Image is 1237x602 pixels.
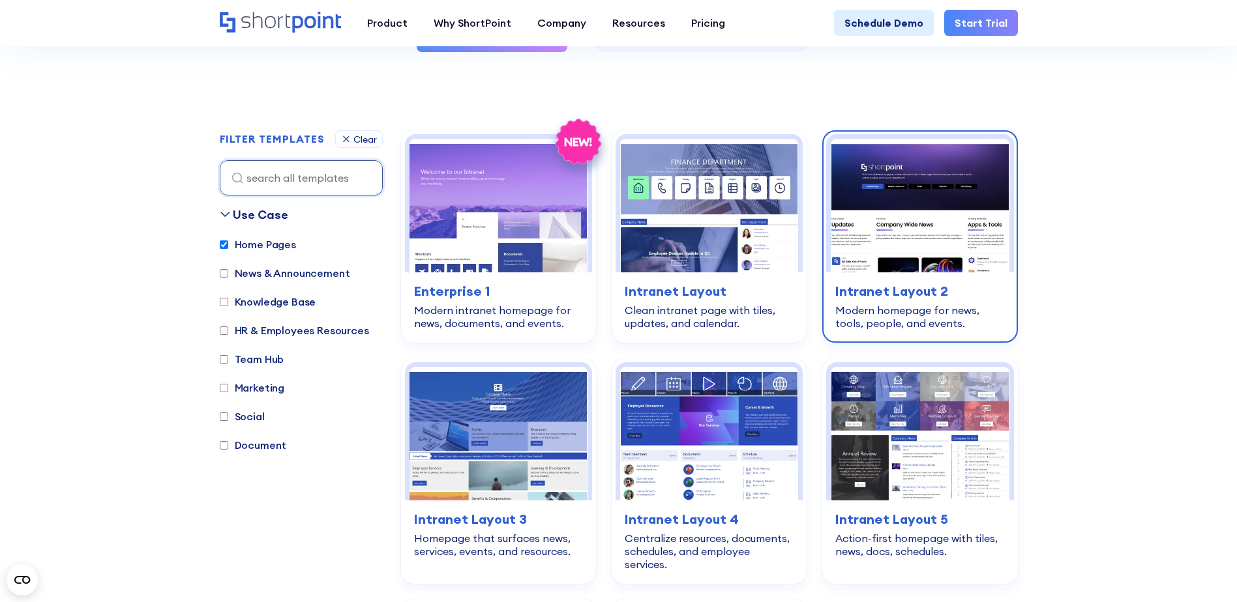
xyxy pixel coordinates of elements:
label: Knowledge Base [220,294,316,309]
label: Team Hub [220,351,284,367]
a: Intranet Layout 4 – Intranet Page Template: Centralize resources, documents, schedules, and emplo... [612,358,807,584]
button: Open CMP widget [7,564,38,595]
img: Intranet Layout 5 – SharePoint Page Template: Action-first homepage with tiles, news, docs, sched... [831,367,1009,500]
h3: Intranet Layout 2 [835,281,1004,301]
a: Product [354,10,421,36]
input: HR & Employees Resources [220,326,228,335]
a: Start Trial [944,10,1018,36]
a: Intranet Layout 5 – SharePoint Page Template: Action-first homepage with tiles, news, docs, sched... [822,358,1017,584]
a: Enterprise 1 – SharePoint Homepage Design: Modern intranet homepage for news, documents, and even... [401,130,596,343]
input: Marketing [220,384,228,392]
h3: Intranet Layout 3 [414,509,583,529]
input: Social [220,412,228,421]
label: Home Pages [220,236,296,252]
input: Team Hub [220,355,228,364]
div: Company [537,15,586,31]
label: News & Announcement [220,265,350,281]
div: Modern homepage for news, tools, people, and events. [835,304,1004,330]
label: Marketing [220,380,285,395]
div: Clear [353,135,377,144]
a: Schedule Demo [834,10,934,36]
div: Use Case [233,206,288,223]
input: Home Pages [220,240,228,249]
a: Why ShortPoint [421,10,524,36]
div: Action-first homepage with tiles, news, docs, schedules. [835,532,1004,558]
input: Knowledge Base [220,298,228,306]
div: Resources [612,15,665,31]
h3: Intranet Layout [625,281,794,301]
label: HR & Employees Resources [220,322,369,338]
iframe: Chat Widget [1002,451,1237,602]
label: Social [220,408,265,424]
div: Centralize resources, documents, schedules, and employee services. [625,532,794,571]
label: Document [220,437,287,453]
div: Why ShortPoint [434,15,511,31]
div: Product [367,15,408,31]
img: Intranet Layout – SharePoint Page Design: Clean intranet page with tiles, updates, and calendar. [620,139,798,272]
a: Intranet Layout – SharePoint Page Design: Clean intranet page with tiles, updates, and calendar.I... [612,130,807,343]
h3: Intranet Layout 4 [625,509,794,529]
input: News & Announcement [220,269,228,278]
img: Enterprise 1 – SharePoint Homepage Design: Modern intranet homepage for news, documents, and events. [410,139,588,272]
h3: Enterprise 1 [414,281,583,301]
a: Resources [599,10,678,36]
div: Modern intranet homepage for news, documents, and events. [414,304,583,330]
div: Pricing [691,15,725,31]
div: Homepage that surfaces news, services, events, and resources. [414,532,583,558]
a: Intranet Layout 3 – SharePoint Homepage Template: Homepage that surfaces news, services, events, ... [401,358,596,584]
img: Intranet Layout 2 – SharePoint Homepage Design: Modern homepage for news, tools, people, and events. [831,139,1009,272]
a: Intranet Layout 2 – SharePoint Homepage Design: Modern homepage for news, tools, people, and even... [822,130,1017,343]
a: Home [220,12,341,34]
img: Intranet Layout 3 – SharePoint Homepage Template: Homepage that surfaces news, services, events, ... [410,367,588,500]
h3: Intranet Layout 5 [835,509,1004,529]
h2: FILTER TEMPLATES [220,134,325,145]
a: Pricing [678,10,738,36]
input: Document [220,441,228,450]
input: search all templates [220,160,383,195]
a: Company [524,10,599,36]
div: Clean intranet page with tiles, updates, and calendar. [625,304,794,330]
img: Intranet Layout 4 – Intranet Page Template: Centralize resources, documents, schedules, and emplo... [620,367,798,500]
